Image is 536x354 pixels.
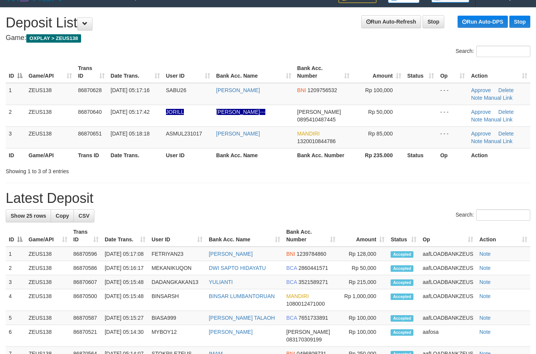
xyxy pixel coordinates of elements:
[102,311,148,325] td: [DATE] 05:15:27
[75,148,108,162] th: Trans ID
[297,138,336,144] span: Copy 1320010844786 to clipboard
[437,105,468,126] td: - - -
[286,279,297,285] span: BCA
[6,275,26,289] td: 3
[163,148,213,162] th: User ID
[479,279,491,285] a: Note
[338,275,388,289] td: Rp 215,000
[70,311,102,325] td: 86870587
[78,87,102,93] span: 86870628
[297,109,341,115] span: [PERSON_NAME]
[391,265,413,272] span: Accepted
[108,61,163,83] th: Date Trans.: activate to sort column ascending
[216,87,260,93] a: [PERSON_NAME]
[6,148,26,162] th: ID
[70,261,102,275] td: 86870586
[471,109,491,115] a: Approve
[102,275,148,289] td: [DATE] 05:15:48
[111,131,150,137] span: [DATE] 05:18:18
[286,336,322,343] span: Copy 083170309199 to clipboard
[216,109,265,115] a: [PERSON_NAME]---
[476,225,530,247] th: Action: activate to sort column ascending
[26,261,70,275] td: ZEUS138
[437,61,468,83] th: Op: activate to sort column ascending
[6,34,530,42] h4: Game:
[338,325,388,347] td: Rp 100,000
[297,87,306,93] span: BNI
[102,247,148,261] td: [DATE] 05:17:08
[361,15,421,28] a: Run Auto-Refresh
[471,87,491,93] a: Approve
[6,247,26,261] td: 1
[102,225,148,247] th: Date Trans.: activate to sort column ascending
[479,293,491,299] a: Note
[26,275,70,289] td: ZEUS138
[70,247,102,261] td: 86870596
[468,61,530,83] th: Action: activate to sort column ascending
[6,61,26,83] th: ID: activate to sort column descending
[338,261,388,275] td: Rp 50,000
[26,105,75,126] td: ZEUS138
[484,116,513,123] a: Manual Link
[26,289,70,311] td: ZEUS138
[391,279,413,286] span: Accepted
[404,148,437,162] th: Status
[26,83,75,105] td: ZEUS138
[70,289,102,311] td: 86870500
[148,275,206,289] td: DADANGKAKAN13
[353,148,404,162] th: Rp 235.000
[70,325,102,347] td: 86870521
[108,148,163,162] th: Date Trans.
[297,131,320,137] span: MANDIRI
[209,315,275,321] a: [PERSON_NAME] TALAOH
[476,46,530,57] input: Search:
[479,265,491,271] a: Note
[148,311,206,325] td: BIASA999
[294,148,353,162] th: Bank Acc. Number
[283,225,338,247] th: Bank Acc. Number: activate to sort column ascending
[391,251,413,258] span: Accepted
[437,126,468,148] td: - - -
[471,138,482,144] a: Note
[456,46,530,57] label: Search:
[6,126,26,148] td: 3
[11,213,46,219] span: Show 25 rows
[298,279,328,285] span: Copy 3521589271 to clipboard
[148,225,206,247] th: User ID: activate to sort column ascending
[498,109,514,115] a: Delete
[102,289,148,311] td: [DATE] 05:15:48
[70,225,102,247] th: Trans ID: activate to sort column ascending
[484,138,513,144] a: Manual Link
[6,15,530,30] h1: Deposit List
[78,109,102,115] span: 86870640
[148,289,206,311] td: BINSARSH
[166,109,184,115] span: Nama rekening ada tanda titik/strip, harap diedit
[286,293,309,299] span: MANDIRI
[479,329,491,335] a: Note
[420,261,476,275] td: aafLOADBANKZEUS
[308,87,337,93] span: Copy 1209756532 to clipboard
[26,126,75,148] td: ZEUS138
[338,225,388,247] th: Amount: activate to sort column ascending
[6,191,530,206] h1: Latest Deposit
[338,289,388,311] td: Rp 1,000,000
[6,261,26,275] td: 2
[209,329,252,335] a: [PERSON_NAME]
[111,109,150,115] span: [DATE] 05:17:42
[26,148,75,162] th: Game/API
[456,209,530,221] label: Search:
[26,61,75,83] th: Game/API: activate to sort column ascending
[209,293,274,299] a: BINSAR LUMBANTORUAN
[209,279,233,285] a: YULIANTI
[286,315,297,321] span: BCA
[148,325,206,347] td: MYBOY12
[163,61,213,83] th: User ID: activate to sort column ascending
[294,61,353,83] th: Bank Acc. Number: activate to sort column ascending
[437,83,468,105] td: - - -
[216,131,260,137] a: [PERSON_NAME]
[498,131,514,137] a: Delete
[286,301,325,307] span: Copy 1080012471000 to clipboard
[298,315,328,321] span: Copy 7651733891 to clipboard
[111,87,150,93] span: [DATE] 05:17:16
[458,16,508,28] a: Run Auto-DPS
